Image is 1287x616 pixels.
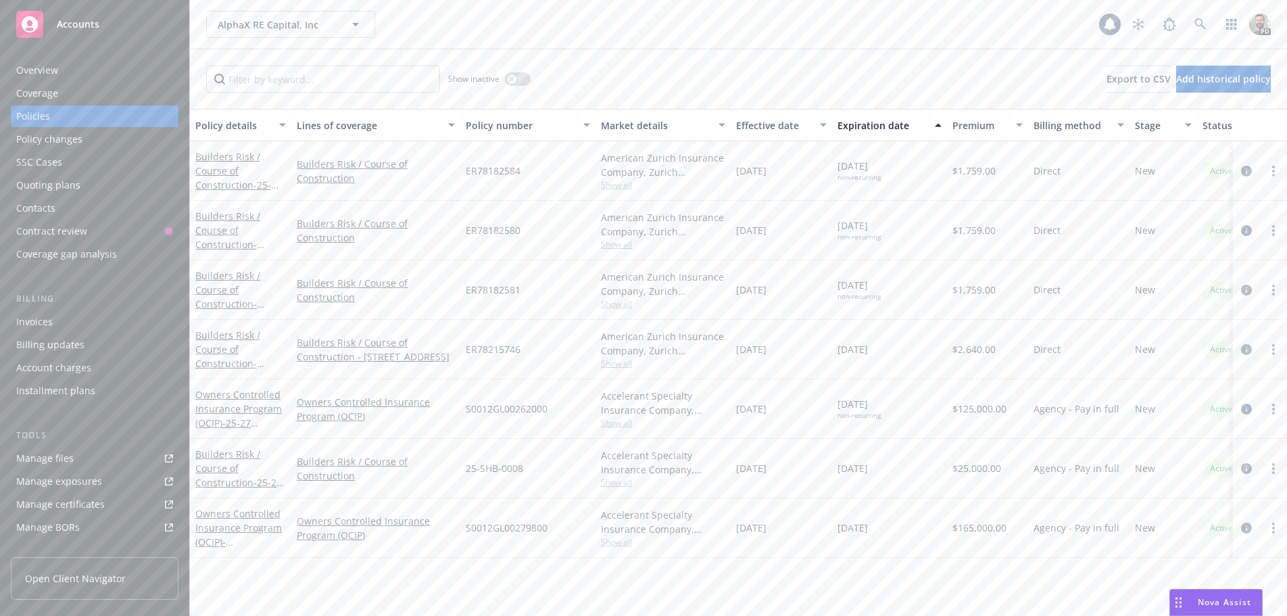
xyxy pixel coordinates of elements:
span: Manage exposures [11,471,178,492]
div: Lines of coverage [297,118,440,133]
a: Builders Risk / Course of Construction [195,210,276,336]
a: Stop snowing [1125,11,1152,38]
div: Coverage gap analysis [16,243,117,265]
a: Builders Risk / Course of Construction [297,454,455,483]
span: [DATE] [837,397,881,420]
a: circleInformation [1238,222,1255,239]
a: Account charges [11,357,178,379]
span: Agency - Pay in full [1034,521,1119,535]
div: Accelerant Specialty Insurance Company, Accelerant, CRC Group [601,448,725,477]
a: Coverage [11,82,178,104]
a: Policy changes [11,128,178,150]
a: Overview [11,60,178,81]
span: AlphaX RE Capital, Inc [218,18,335,32]
div: SSC Cases [16,151,62,173]
span: [DATE] [736,164,767,178]
a: circleInformation [1238,520,1255,536]
button: Premium [947,109,1028,141]
span: Accounts [57,19,99,30]
div: Market details [601,118,710,133]
span: $165,000.00 [952,521,1006,535]
div: Accelerant Specialty Insurance Company, Accelerant, CRC Group [601,389,725,417]
span: Show all [601,536,725,548]
span: Active [1208,224,1235,237]
span: S0012GL00262000 [466,402,548,416]
button: Add historical policy [1176,66,1271,93]
input: Filter by keyword... [206,66,440,93]
a: more [1265,460,1282,477]
span: New [1135,164,1155,178]
div: Invoices [16,311,53,333]
div: Installment plans [16,380,95,402]
a: SSC Cases [11,151,178,173]
div: Contract review [16,220,87,242]
span: New [1135,461,1155,475]
div: Billing [11,292,178,306]
a: Builders Risk / Course of Construction [195,448,282,560]
div: Summary of insurance [16,540,119,561]
span: [DATE] [736,521,767,535]
span: Agency - Pay in full [1034,402,1119,416]
a: circleInformation [1238,460,1255,477]
a: Summary of insurance [11,540,178,561]
span: Active [1208,403,1235,415]
div: Billing method [1034,118,1109,133]
div: Manage BORs [16,517,80,538]
div: Effective date [736,118,812,133]
span: ER78182580 [466,223,520,237]
span: $125,000.00 [952,402,1006,416]
a: circleInformation [1238,282,1255,298]
div: Accelerant Specialty Insurance Company, Accelerant, CRC Group [601,508,725,536]
span: Active [1208,284,1235,296]
span: Direct [1034,283,1061,297]
span: New [1135,521,1155,535]
span: [DATE] [837,461,868,475]
span: Active [1208,165,1235,177]
a: Search [1187,11,1214,38]
span: Active [1208,343,1235,356]
div: Stage [1135,118,1177,133]
span: Direct [1034,342,1061,356]
span: Nova Assist [1198,596,1251,608]
a: Owners Controlled Insurance Program (OCIP) [297,395,455,423]
a: Installment plans [11,380,178,402]
a: Invoices [11,311,178,333]
span: Show all [601,358,725,369]
a: Quoting plans [11,174,178,196]
span: [DATE] [837,521,868,535]
div: non-recurring [837,292,881,301]
a: circleInformation [1238,341,1255,358]
div: Policy number [466,118,575,133]
span: Show all [601,239,725,250]
div: Policy changes [16,128,82,150]
div: American Zurich Insurance Company, Zurich Insurance Group, [GEOGRAPHIC_DATA] Assure/[GEOGRAPHIC_D... [601,270,725,298]
a: Builders Risk / Course of Construction [297,276,455,304]
a: Owners Controlled Insurance Program (OCIP) [195,507,282,563]
a: Switch app [1218,11,1245,38]
span: New [1135,223,1155,237]
button: Policy details [190,109,291,141]
span: $1,759.00 [952,164,996,178]
button: Billing method [1028,109,1130,141]
span: Open Client Navigator [25,571,126,586]
span: Show all [601,298,725,310]
span: Show all [601,179,725,191]
span: ER78182584 [466,164,520,178]
span: $1,759.00 [952,223,996,237]
div: Status [1203,118,1285,133]
a: Manage files [11,448,178,469]
div: Expiration date [837,118,927,133]
span: ER78182581 [466,283,520,297]
a: circleInformation [1238,401,1255,417]
div: non-recurring [837,233,881,241]
button: Expiration date [832,109,947,141]
a: Report a Bug [1156,11,1183,38]
a: Builders Risk / Course of Construction - [STREET_ADDRESS] [297,335,455,364]
div: Premium [952,118,1008,133]
a: more [1265,222,1282,239]
span: [DATE] [736,402,767,416]
button: Stage [1130,109,1197,141]
button: Export to CSV [1107,66,1171,93]
a: more [1265,341,1282,358]
button: Effective date [731,109,832,141]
